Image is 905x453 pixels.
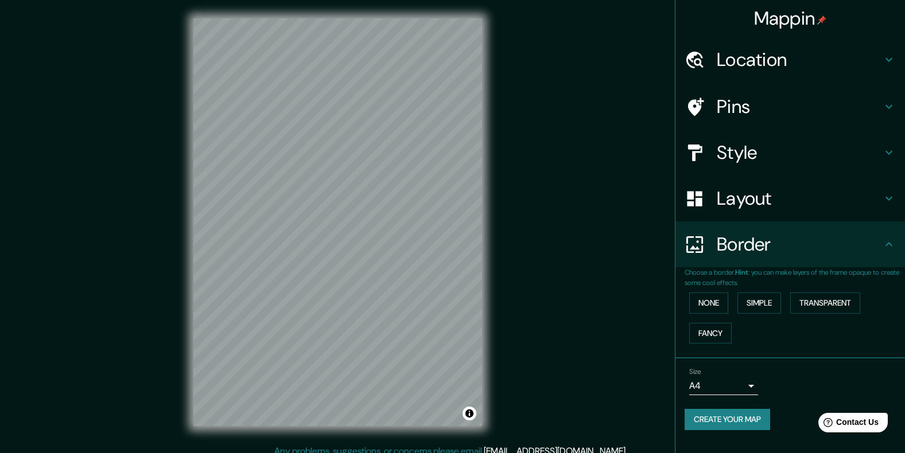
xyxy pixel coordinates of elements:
[717,95,882,118] h4: Pins
[689,323,732,344] button: Fancy
[689,377,758,395] div: A4
[717,48,882,71] h4: Location
[817,15,826,25] img: pin-icon.png
[754,7,827,30] h4: Mappin
[717,141,882,164] h4: Style
[717,187,882,210] h4: Layout
[675,221,905,267] div: Border
[685,409,770,430] button: Create your map
[689,367,701,377] label: Size
[737,292,781,314] button: Simple
[717,233,882,256] h4: Border
[685,267,905,288] p: Choose a border. : you can make layers of the frame opaque to create some cool effects.
[675,84,905,130] div: Pins
[735,268,748,277] b: Hint
[675,130,905,175] div: Style
[463,407,476,420] button: Toggle attribution
[790,292,860,314] button: Transparent
[675,175,905,221] div: Layout
[675,37,905,83] div: Location
[689,292,728,314] button: None
[803,408,892,440] iframe: Help widget launcher
[193,18,482,426] canvas: Map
